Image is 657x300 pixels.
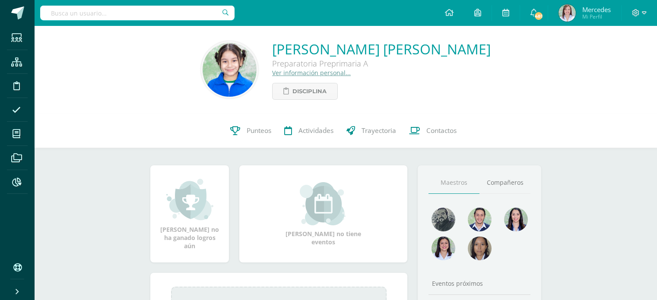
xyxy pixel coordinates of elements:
img: 51f8b1976f0c327757d1ca743c1ad4cc.png [559,4,576,22]
div: [PERSON_NAME] no tiene eventos [280,182,367,246]
input: Busca un usuario... [40,6,235,20]
span: Trayectoria [362,126,396,135]
span: Actividades [298,126,333,135]
img: event_small.png [300,182,347,225]
span: Mercedes [582,5,611,14]
img: d55fceb16058dfa7ecd5ae0ea0dec9a0.png [203,43,257,97]
span: Mi Perfil [582,13,611,20]
div: Eventos próximos [428,279,530,287]
img: da5a8d10b29e6ae84603d81a03c1ca2a.png [432,237,455,260]
a: [PERSON_NAME] [PERSON_NAME] [272,40,491,58]
span: Disciplina [292,83,327,99]
div: Preparatoria Preprimaria A [272,58,491,69]
img: 29994ba1a31a66a4e572fbcc1928d89b.png [504,208,528,231]
span: Contactos [426,126,457,135]
img: achievement_small.png [166,178,213,221]
img: 4179e05c207095638826b52d0d6e7b97.png [432,208,455,231]
img: f44f70a6adbdcf0a6c06a725c645ba63.png [468,237,492,260]
div: [PERSON_NAME] no ha ganado logros aún [159,178,220,250]
a: Disciplina [272,83,338,100]
span: 481 [534,11,543,21]
a: Ver información personal... [272,69,351,77]
span: Punteos [247,126,271,135]
a: Actividades [278,114,340,148]
a: Punteos [224,114,278,148]
a: Trayectoria [340,114,403,148]
a: Maestros [428,172,479,194]
a: Contactos [403,114,463,148]
a: Compañeros [479,172,530,194]
img: e3394e7adb7c8ac64a4cac27f35e8a2d.png [468,208,492,231]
